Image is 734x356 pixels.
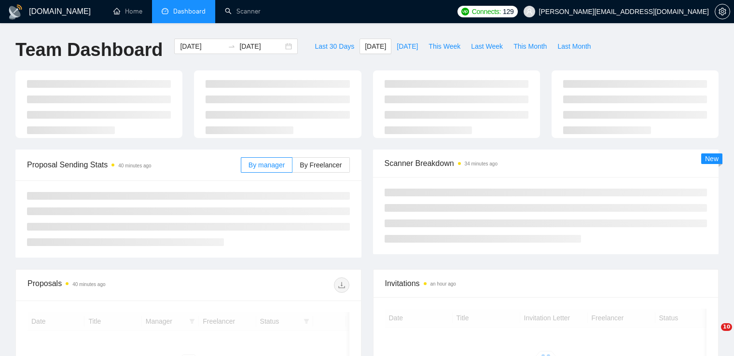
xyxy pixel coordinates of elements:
[309,39,360,54] button: Last 30 Days
[557,41,591,52] span: Last Month
[715,8,730,15] a: setting
[705,155,719,163] span: New
[466,39,508,54] button: Last Week
[113,7,142,15] a: homeHome
[162,8,168,14] span: dashboard
[391,39,423,54] button: [DATE]
[72,282,105,287] time: 40 minutes ago
[430,281,456,287] time: an hour ago
[27,159,241,171] span: Proposal Sending Stats
[300,161,342,169] span: By Freelancer
[552,39,596,54] button: Last Month
[715,4,730,19] button: setting
[701,323,724,346] iframe: Intercom live chat
[225,7,261,15] a: searchScanner
[173,7,206,15] span: Dashboard
[360,39,391,54] button: [DATE]
[228,42,235,50] span: swap-right
[513,41,547,52] span: This Month
[461,8,469,15] img: upwork-logo.png
[472,6,501,17] span: Connects:
[465,161,498,166] time: 34 minutes ago
[526,8,533,15] span: user
[715,8,730,15] span: setting
[385,277,707,289] span: Invitations
[118,163,151,168] time: 40 minutes ago
[429,41,460,52] span: This Week
[503,6,513,17] span: 129
[721,323,732,331] span: 10
[8,4,23,20] img: logo
[397,41,418,52] span: [DATE]
[228,42,235,50] span: to
[365,41,386,52] span: [DATE]
[423,39,466,54] button: This Week
[471,41,503,52] span: Last Week
[15,39,163,61] h1: Team Dashboard
[508,39,552,54] button: This Month
[249,161,285,169] span: By manager
[180,41,224,52] input: Start date
[315,41,354,52] span: Last 30 Days
[28,277,188,293] div: Proposals
[239,41,283,52] input: End date
[385,157,707,169] span: Scanner Breakdown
